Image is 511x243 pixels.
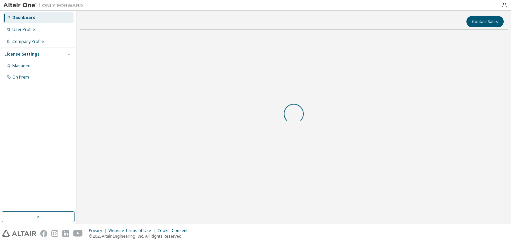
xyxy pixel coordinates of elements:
[40,230,47,237] img: facebook.svg
[3,2,86,9] img: Altair One
[12,39,44,44] div: Company Profile
[4,52,40,57] div: License Settings
[466,16,504,27] button: Contact Sales
[89,228,108,233] div: Privacy
[73,230,83,237] img: youtube.svg
[89,233,192,239] p: © 2025 Altair Engineering, Inc. All Rights Reserved.
[12,27,35,32] div: User Profile
[62,230,69,237] img: linkedin.svg
[157,228,192,233] div: Cookie Consent
[12,75,29,80] div: On Prem
[12,15,36,20] div: Dashboard
[51,230,58,237] img: instagram.svg
[2,230,36,237] img: altair_logo.svg
[12,63,31,69] div: Managed
[108,228,157,233] div: Website Terms of Use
